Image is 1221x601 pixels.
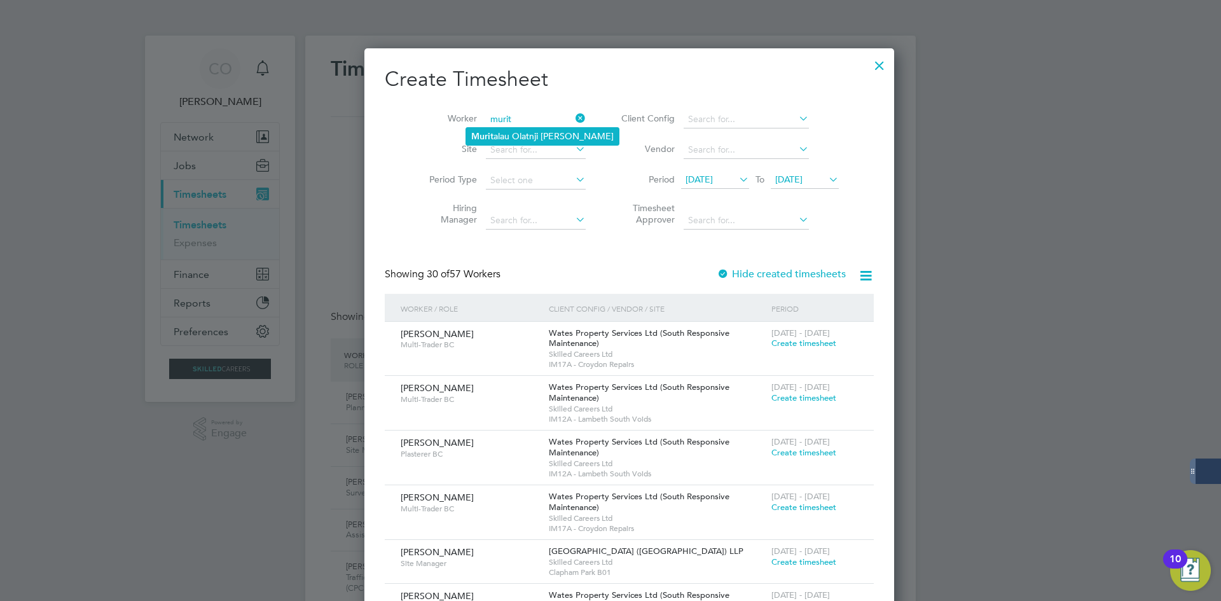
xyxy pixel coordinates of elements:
[401,382,474,394] span: [PERSON_NAME]
[549,513,765,523] span: Skilled Careers Ltd
[549,359,765,370] span: IM17A - Croydon Repairs
[771,502,836,513] span: Create timesheet
[771,590,830,600] span: [DATE] - [DATE]
[771,338,836,349] span: Create timesheet
[401,328,474,340] span: [PERSON_NAME]
[617,202,675,225] label: Timesheet Approver
[752,171,768,188] span: To
[401,492,474,503] span: [PERSON_NAME]
[427,268,450,280] span: 30 of
[768,294,861,323] div: Period
[771,447,836,458] span: Create timesheet
[486,172,586,190] input: Select one
[401,558,539,569] span: Site Manager
[549,523,765,534] span: IM17A - Croydon Repairs
[420,202,477,225] label: Hiring Manager
[617,143,675,155] label: Vendor
[401,449,539,459] span: Plasterer BC
[617,174,675,185] label: Period
[486,141,586,159] input: Search for...
[549,349,765,359] span: Skilled Careers Ltd
[486,111,586,128] input: Search for...
[775,174,803,185] span: [DATE]
[401,437,474,448] span: [PERSON_NAME]
[549,414,765,424] span: IM12A - Lambeth South Voids
[549,404,765,414] span: Skilled Careers Ltd
[771,546,830,556] span: [DATE] - [DATE]
[549,436,729,458] span: Wates Property Services Ltd (South Responsive Maintenance)
[771,382,830,392] span: [DATE] - [DATE]
[420,143,477,155] label: Site
[1170,550,1211,591] button: Open Resource Center, 10 new notifications
[549,567,765,577] span: Clapham Park B01
[401,340,539,350] span: Multi-Trader BC
[546,294,768,323] div: Client Config / Vendor / Site
[1169,559,1181,576] div: 10
[397,294,546,323] div: Worker / Role
[549,469,765,479] span: IM12A - Lambeth South Voids
[401,394,539,404] span: Multi-Trader BC
[549,546,743,556] span: [GEOGRAPHIC_DATA] ([GEOGRAPHIC_DATA]) LLP
[684,141,809,159] input: Search for...
[684,212,809,230] input: Search for...
[401,504,539,514] span: Multi-Trader BC
[401,546,474,558] span: [PERSON_NAME]
[420,113,477,124] label: Worker
[686,174,713,185] span: [DATE]
[617,113,675,124] label: Client Config
[466,128,619,145] li: alau Olatnji [PERSON_NAME]
[771,328,830,338] span: [DATE] - [DATE]
[471,131,493,142] b: Murit
[771,436,830,447] span: [DATE] - [DATE]
[684,111,809,128] input: Search for...
[549,459,765,469] span: Skilled Careers Ltd
[486,212,586,230] input: Search for...
[427,268,500,280] span: 57 Workers
[549,491,729,513] span: Wates Property Services Ltd (South Responsive Maintenance)
[771,556,836,567] span: Create timesheet
[771,491,830,502] span: [DATE] - [DATE]
[385,66,874,93] h2: Create Timesheet
[771,392,836,403] span: Create timesheet
[385,268,503,281] div: Showing
[549,382,729,403] span: Wates Property Services Ltd (South Responsive Maintenance)
[717,268,846,280] label: Hide created timesheets
[549,557,765,567] span: Skilled Careers Ltd
[420,174,477,185] label: Period Type
[549,328,729,349] span: Wates Property Services Ltd (South Responsive Maintenance)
